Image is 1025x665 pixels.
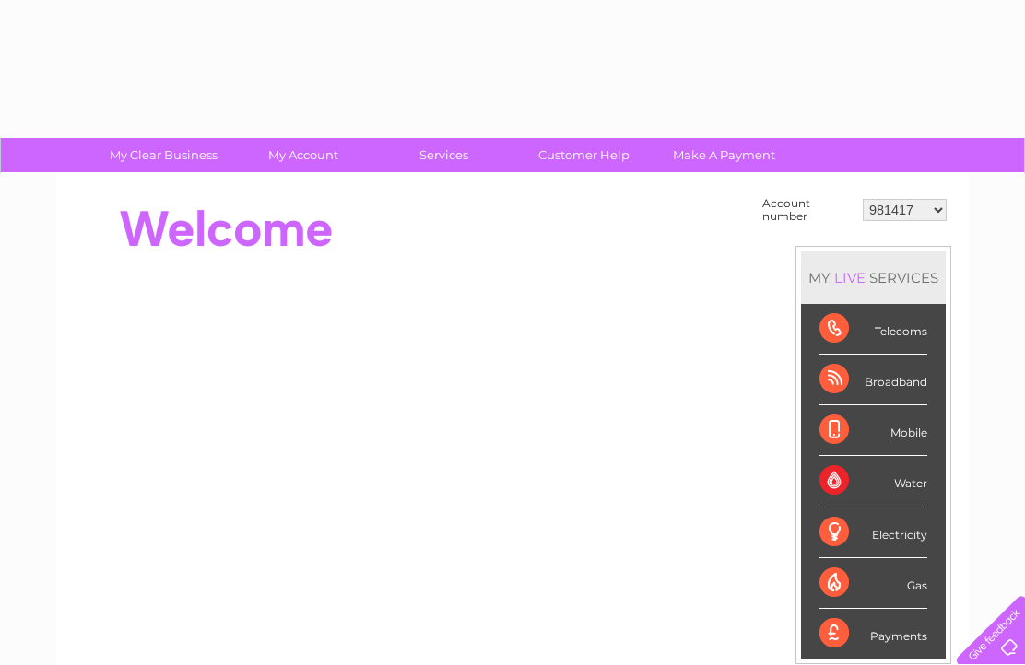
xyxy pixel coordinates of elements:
a: My Clear Business [88,138,240,172]
td: Account number [758,192,858,227]
a: Customer Help [508,138,660,172]
div: LIVE [831,269,869,286]
div: MY SERVICES [801,251,946,304]
div: Gas [819,558,927,609]
a: Make A Payment [648,138,800,172]
div: Payments [819,609,927,659]
div: Broadband [819,355,927,405]
div: Water [819,456,927,507]
a: My Account [228,138,380,172]
div: Mobile [819,405,927,456]
div: Telecoms [819,304,927,355]
a: Services [368,138,520,172]
div: Electricity [819,507,927,558]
